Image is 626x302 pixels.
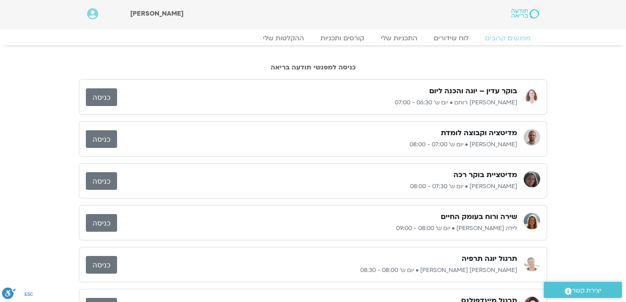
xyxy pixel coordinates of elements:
nav: Menu [87,34,539,42]
a: כניסה [86,256,117,274]
h2: כניסה למפגשי תודעה בריאה [79,64,547,71]
a: לוח שידורים [426,34,477,42]
h3: בוקר עדין – יוגה והכנה ליום [429,86,517,96]
a: יצירת קשר [544,282,622,298]
a: התכניות שלי [373,34,426,42]
img: קרן גל [524,171,540,187]
h3: שירה ורוח בעומק החיים [441,212,517,222]
p: [PERSON_NAME] • יום ש׳ 07:30 - 08:00 [117,182,517,191]
p: [PERSON_NAME] רוחם • יום ש׳ 06:30 - 07:00 [117,98,517,108]
p: [PERSON_NAME] [PERSON_NAME] • יום ש׳ 08:00 - 08:30 [117,265,517,275]
a: כניסה [86,88,117,106]
span: [PERSON_NAME] [130,9,184,18]
h3: מדיטציה וקבוצה לומדת [441,128,517,138]
img: סיגל כהן [524,255,540,271]
img: אורנה סמלסון רוחם [524,87,540,104]
a: מפגשים קרובים [477,34,539,42]
a: ההקלטות שלי [255,34,312,42]
h3: מדיטציית בוקר רכה [453,170,517,180]
p: לילה [PERSON_NAME] • יום ש׳ 08:00 - 09:00 [117,224,517,233]
a: כניסה [86,130,117,148]
span: יצירת קשר [572,285,601,296]
h3: תרגול יוגה תרפיה [462,254,517,264]
img: לילה קמחי [524,213,540,229]
img: דקל קנטי [524,129,540,145]
a: כניסה [86,214,117,232]
a: כניסה [86,172,117,190]
p: [PERSON_NAME] • יום ש׳ 07:00 - 08:00 [117,140,517,150]
a: קורסים ותכניות [312,34,373,42]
